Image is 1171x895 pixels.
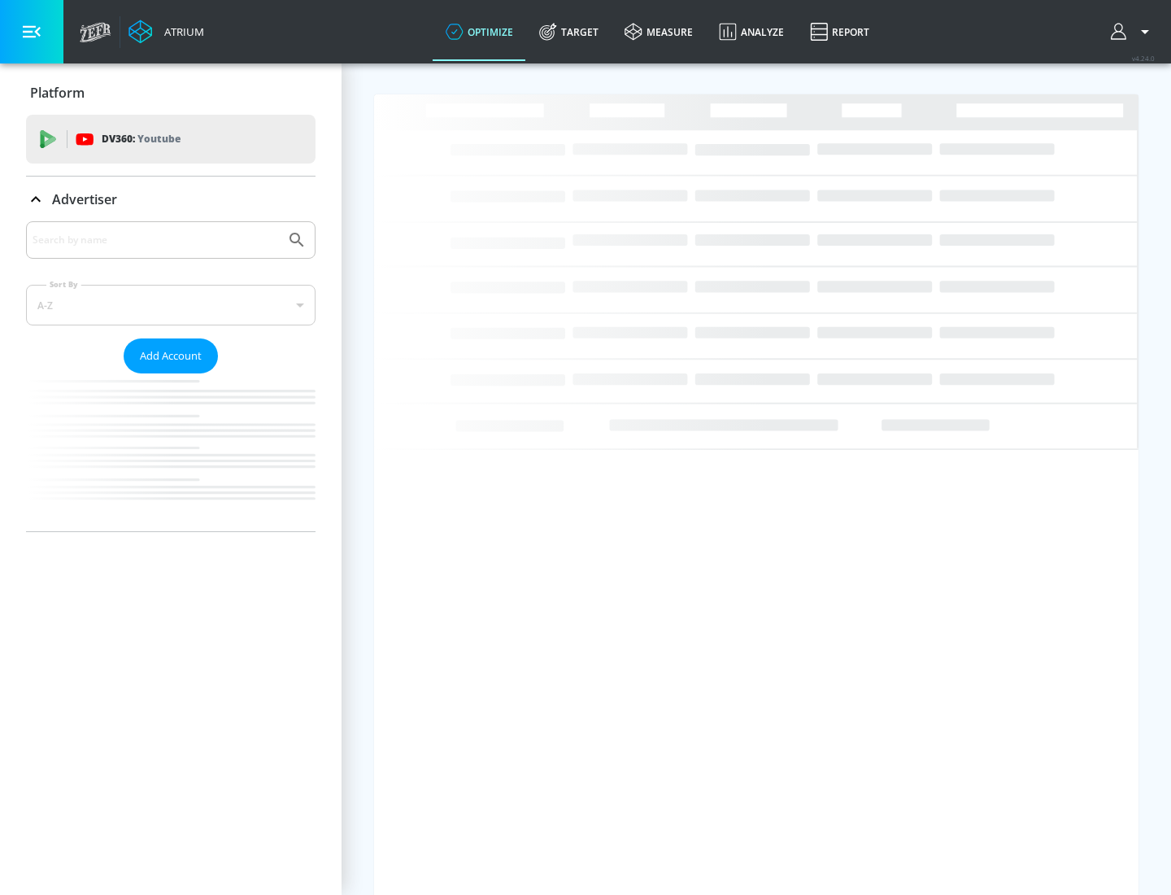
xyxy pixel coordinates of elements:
[526,2,612,61] a: Target
[128,20,204,44] a: Atrium
[102,130,181,148] p: DV360:
[1132,54,1155,63] span: v 4.24.0
[612,2,706,61] a: measure
[797,2,882,61] a: Report
[140,347,202,365] span: Add Account
[26,115,316,164] div: DV360: Youtube
[26,70,316,116] div: Platform
[33,229,279,251] input: Search by name
[46,279,81,290] label: Sort By
[26,373,316,531] nav: list of Advertiser
[26,285,316,325] div: A-Z
[137,130,181,147] p: Youtube
[158,24,204,39] div: Atrium
[30,84,85,102] p: Platform
[124,338,218,373] button: Add Account
[26,177,316,222] div: Advertiser
[26,221,316,531] div: Advertiser
[433,2,526,61] a: optimize
[706,2,797,61] a: Analyze
[52,190,117,208] p: Advertiser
